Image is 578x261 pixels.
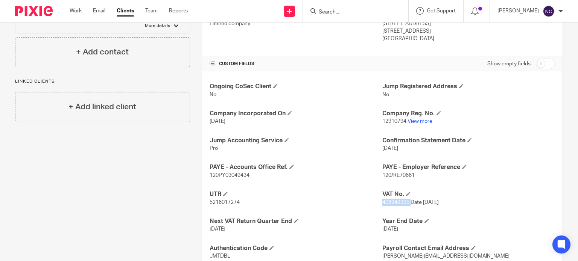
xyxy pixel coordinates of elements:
label: Show empty fields [487,60,531,68]
img: svg%3E [543,5,555,17]
p: [STREET_ADDRESS] [382,27,555,35]
p: Linked clients [15,78,190,84]
h4: + Add contact [76,46,129,58]
h4: + Add linked client [68,101,136,113]
span: Pro [210,146,218,151]
h4: VAT No. [382,190,555,198]
h4: Ongoing CoSec Client [210,83,382,91]
span: 120PY03049434 [210,173,249,178]
a: Reports [169,7,188,15]
span: JMTDBL [210,253,230,259]
img: Pixie [15,6,53,16]
h4: Jump Accounting Service [210,137,382,145]
h4: CUSTOM FIELDS [210,61,382,67]
span: No [210,92,216,97]
p: More details [145,23,170,29]
input: Search [318,9,386,16]
span: [PERSON_NAME][EMAIL_ADDRESS][DOMAIN_NAME] [382,253,510,259]
h4: Company Reg. No. [382,110,555,118]
span: No [382,92,389,97]
h4: PAYE - Employer Reference [382,163,555,171]
p: [GEOGRAPHIC_DATA] [382,35,555,42]
span: 12910794 [382,119,406,124]
a: Team [145,7,158,15]
h4: Confirmation Statement Date [382,137,555,145]
span: 120/RE70661 [382,173,415,178]
h4: Year End Date [382,217,555,225]
a: Work [70,7,82,15]
span: Get Support [427,8,456,14]
span: [DATE] [382,146,398,151]
p: [STREET_ADDRESS] [382,20,555,27]
span: [DATE] [210,226,225,232]
a: Email [93,7,105,15]
h4: Payroll Contact Email Address [382,244,555,252]
span: 5216017274 [210,200,240,205]
a: View more [408,119,432,124]
p: [PERSON_NAME] [497,7,539,15]
a: Clients [117,7,134,15]
h4: UTR [210,190,382,198]
span: [DATE] [210,119,225,124]
p: Limited company [210,20,382,27]
span: 406942395 Date [DATE] [382,200,439,205]
h4: Jump Registered Address [382,83,555,91]
h4: Authentication Code [210,244,382,252]
h4: PAYE - Accounts Office Ref. [210,163,382,171]
span: [DATE] [382,226,398,232]
h4: Next VAT Return Quarter End [210,217,382,225]
h4: Company Incorporated On [210,110,382,118]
